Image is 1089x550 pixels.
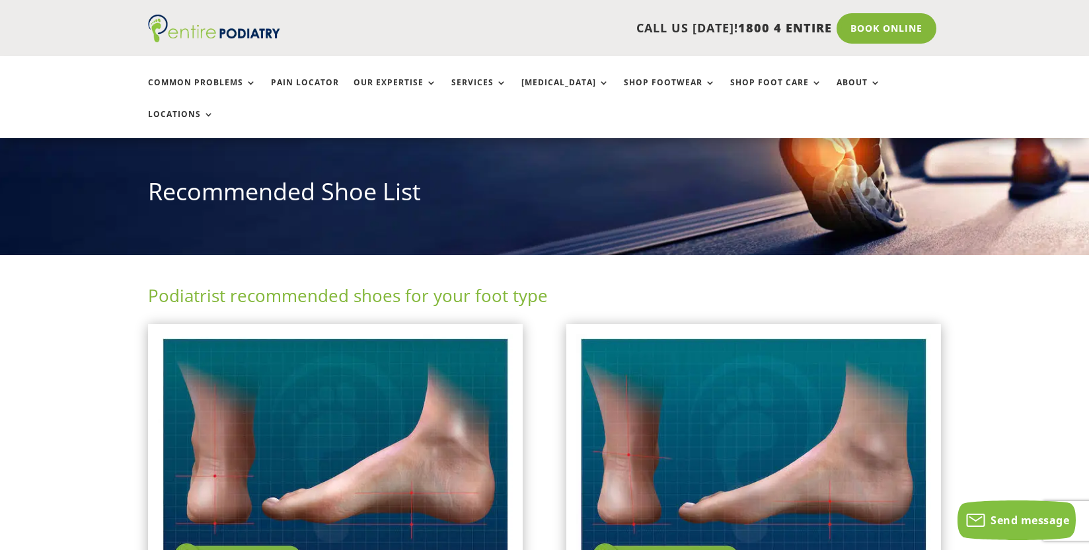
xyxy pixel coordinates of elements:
img: logo (1) [148,15,280,42]
a: Pain Locator [271,78,339,106]
h1: Recommended Shoe List [148,175,941,215]
span: 1800 4 ENTIRE [738,20,832,36]
button: Send message [958,500,1076,540]
a: Entire Podiatry [148,32,280,45]
a: [MEDICAL_DATA] [521,78,609,106]
span: Send message [991,513,1069,528]
a: Book Online [837,13,936,44]
a: About [837,78,881,106]
p: CALL US [DATE]! [331,20,832,37]
h2: Podiatrist recommended shoes for your foot type [148,284,941,314]
a: Common Problems [148,78,256,106]
a: Services [451,78,507,106]
a: Shop Footwear [624,78,716,106]
a: Our Expertise [354,78,437,106]
a: Shop Foot Care [730,78,822,106]
a: Locations [148,110,214,138]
